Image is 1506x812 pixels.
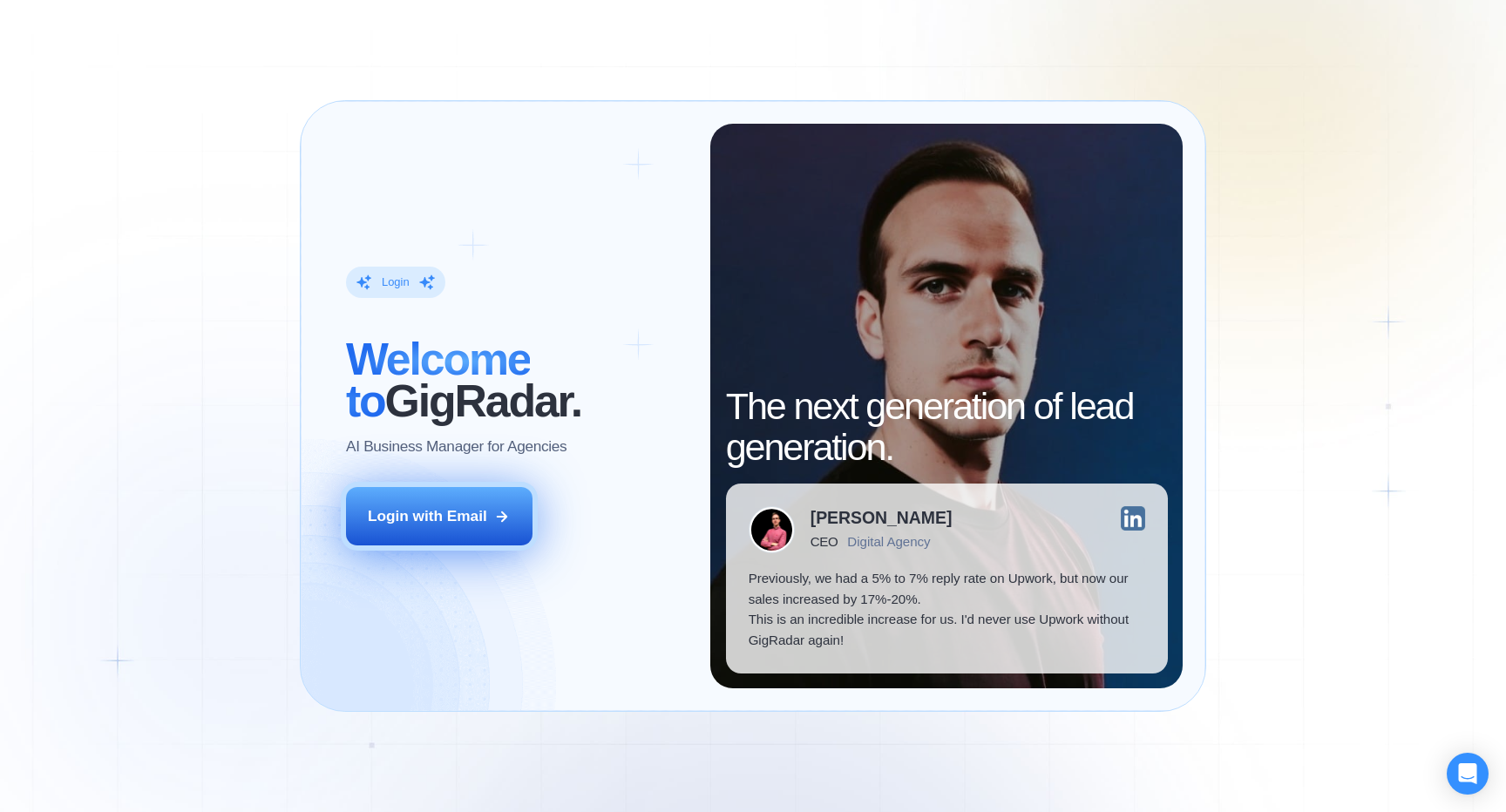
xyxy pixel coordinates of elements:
[346,487,533,545] button: Login with Email
[346,436,566,457] p: AI Business Manager for Agencies
[368,506,487,527] div: Login with Email
[346,334,530,426] span: Welcome to
[811,510,953,526] div: [PERSON_NAME]
[847,534,930,549] div: Digital Agency
[1447,753,1489,795] div: Open Intercom Messenger
[726,386,1168,469] h2: The next generation of lead generation.
[749,568,1145,651] p: Previously, we had a 5% to 7% reply rate on Upwork, but now our sales increased by 17%-20%. This ...
[346,339,689,422] h2: ‍ GigRadar.
[382,274,410,289] div: Login
[811,534,838,549] div: CEO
